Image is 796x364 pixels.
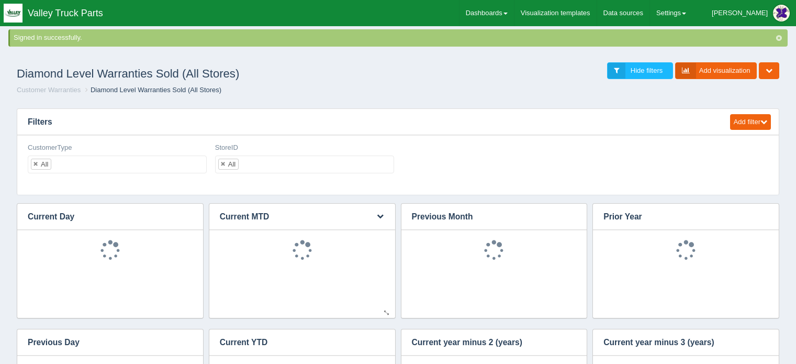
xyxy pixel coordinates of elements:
h1: Diamond Level Warranties Sold (All Stores) [17,62,398,85]
h3: Filters [17,109,720,135]
a: Hide filters [607,62,673,80]
div: [PERSON_NAME] [712,3,768,24]
h3: Previous Month [401,204,571,230]
span: Hide filters [631,67,663,74]
h3: Current YTD [209,329,379,356]
h3: Current MTD [209,204,363,230]
a: Add visualization [675,62,757,80]
h3: Current year minus 3 (years) [593,329,763,356]
img: Profile Picture [773,5,790,21]
div: All [228,161,236,168]
button: Add filter [730,114,771,130]
a: Customer Warranties [17,86,81,94]
h3: Current year minus 2 (years) [401,329,571,356]
li: Diamond Level Warranties Sold (All Stores) [83,85,221,95]
h3: Previous Day [17,329,187,356]
label: StoreID [215,143,238,153]
h3: Current Day [17,204,187,230]
h3: Prior Year [593,204,763,230]
div: All [41,161,48,168]
span: Valley Truck Parts [28,8,103,18]
label: CustomerType [28,143,72,153]
img: q1blfpkbivjhsugxdrfq.png [4,4,23,23]
div: Signed in successfully. [14,33,786,43]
